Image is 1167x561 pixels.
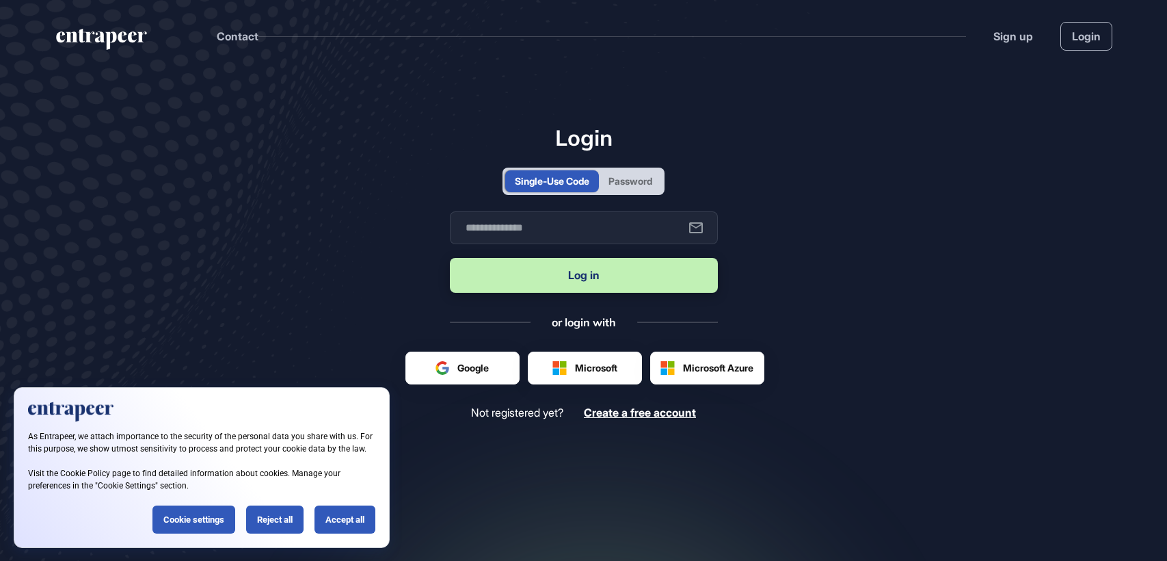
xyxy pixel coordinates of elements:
div: or login with [552,315,616,330]
span: Create a free account [584,406,696,419]
a: entrapeer-logo [55,29,148,55]
div: Password [608,174,652,188]
a: Sign up [993,28,1033,44]
div: Single-Use Code [515,174,589,188]
button: Log in [450,258,718,293]
a: Create a free account [584,406,696,419]
a: Login [1060,22,1112,51]
span: Not registered yet? [471,406,563,419]
button: Contact [217,27,258,45]
h1: Login [450,125,718,151]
